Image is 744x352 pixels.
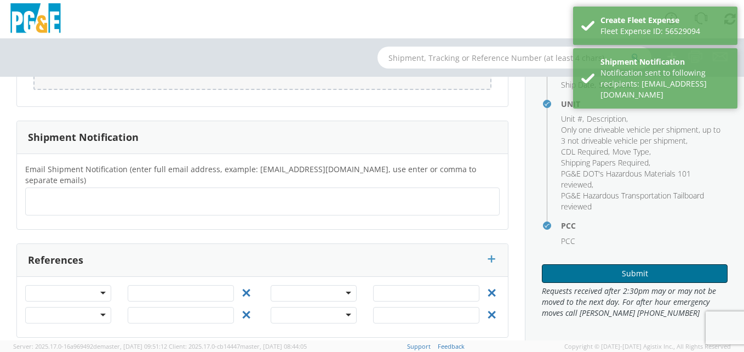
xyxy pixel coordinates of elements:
[8,3,63,36] img: pge-logo-06675f144f4cfa6a6814.png
[561,157,650,168] li: ,
[561,168,691,190] span: PG&E DOT's Hazardous Materials 101 reviewed
[561,222,728,230] h4: PCC
[561,80,596,90] li: ,
[169,342,307,350] span: Client: 2025.17.0-cb14447
[28,255,83,266] h3: References
[613,146,649,157] span: Move Type
[561,190,704,212] span: PG&E Hazardous Transportation Tailboard reviewed
[561,113,582,124] span: Unit #
[587,113,626,124] span: Description
[600,67,729,100] div: Notification sent to following recipients: [EMAIL_ADDRESS][DOMAIN_NAME]
[100,342,167,350] span: master, [DATE] 09:51:12
[600,56,729,67] div: Shipment Notification
[561,124,725,146] li: ,
[613,146,651,157] li: ,
[542,264,728,283] button: Submit
[377,47,651,69] input: Shipment, Tracking or Reference Number (at least 4 chars)
[28,132,139,143] h3: Shipment Notification
[600,15,729,26] div: Create Fleet Expense
[561,80,594,90] span: Ship Date
[561,113,584,124] li: ,
[587,113,628,124] li: ,
[600,26,729,37] div: Fleet Expense ID: 56529094
[561,146,610,157] li: ,
[564,342,731,351] span: Copyright © [DATE]-[DATE] Agistix Inc., All Rights Reserved
[561,236,575,246] span: PCC
[561,146,608,157] span: CDL Required
[240,342,307,350] span: master, [DATE] 08:44:05
[13,342,167,350] span: Server: 2025.17.0-16a969492de
[561,157,649,168] span: Shipping Papers Required
[561,124,720,146] span: Only one driveable vehicle per shipment, up to 3 not driveable vehicle per shipment
[561,100,728,108] h4: Unit
[407,342,431,350] a: Support
[561,168,725,190] li: ,
[438,342,465,350] a: Feedback
[542,286,728,319] span: Requests received after 2:30pm may or may not be moved to the next day. For after hour emergency ...
[25,164,476,185] span: Email Shipment Notification (enter full email address, example: jdoe01@agistix.com, use enter or ...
